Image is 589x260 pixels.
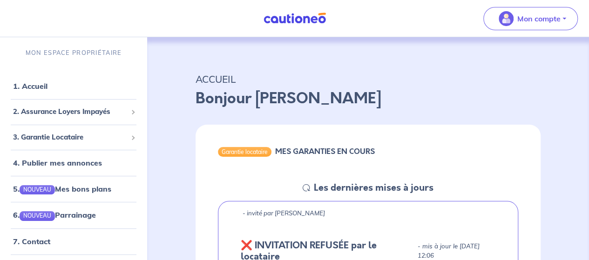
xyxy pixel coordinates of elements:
[4,103,143,121] div: 2. Assurance Loyers Impayés
[13,107,127,117] span: 2. Assurance Loyers Impayés
[26,48,122,57] p: MON ESPACE PROPRIÉTAIRE
[4,232,143,251] div: 7. Contact
[196,71,541,87] p: ACCUEIL
[13,210,96,220] a: 6.NOUVEAUParrainage
[260,13,330,24] img: Cautioneo
[4,153,143,172] div: 4. Publier mes annonces
[4,206,143,224] div: 6.NOUVEAUParrainage
[517,13,561,24] p: Mon compte
[13,81,47,91] a: 1. Accueil
[13,184,111,193] a: 5.NOUVEAUMes bons plans
[13,158,102,167] a: 4. Publier mes annonces
[243,209,325,218] p: - invité par [PERSON_NAME]
[13,237,50,246] a: 7. Contact
[196,87,541,110] p: Bonjour [PERSON_NAME]
[13,132,127,143] span: 3. Garantie Locataire
[499,11,514,26] img: illu_account_valid_menu.svg
[275,147,375,156] h6: MES GARANTIES EN COURS
[483,7,578,30] button: illu_account_valid_menu.svgMon compte
[4,128,143,147] div: 3. Garantie Locataire
[314,182,433,193] h5: Les dernières mises à jours
[218,147,271,156] div: Garantie locataire
[4,180,143,198] div: 5.NOUVEAUMes bons plans
[4,77,143,95] div: 1. Accueil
